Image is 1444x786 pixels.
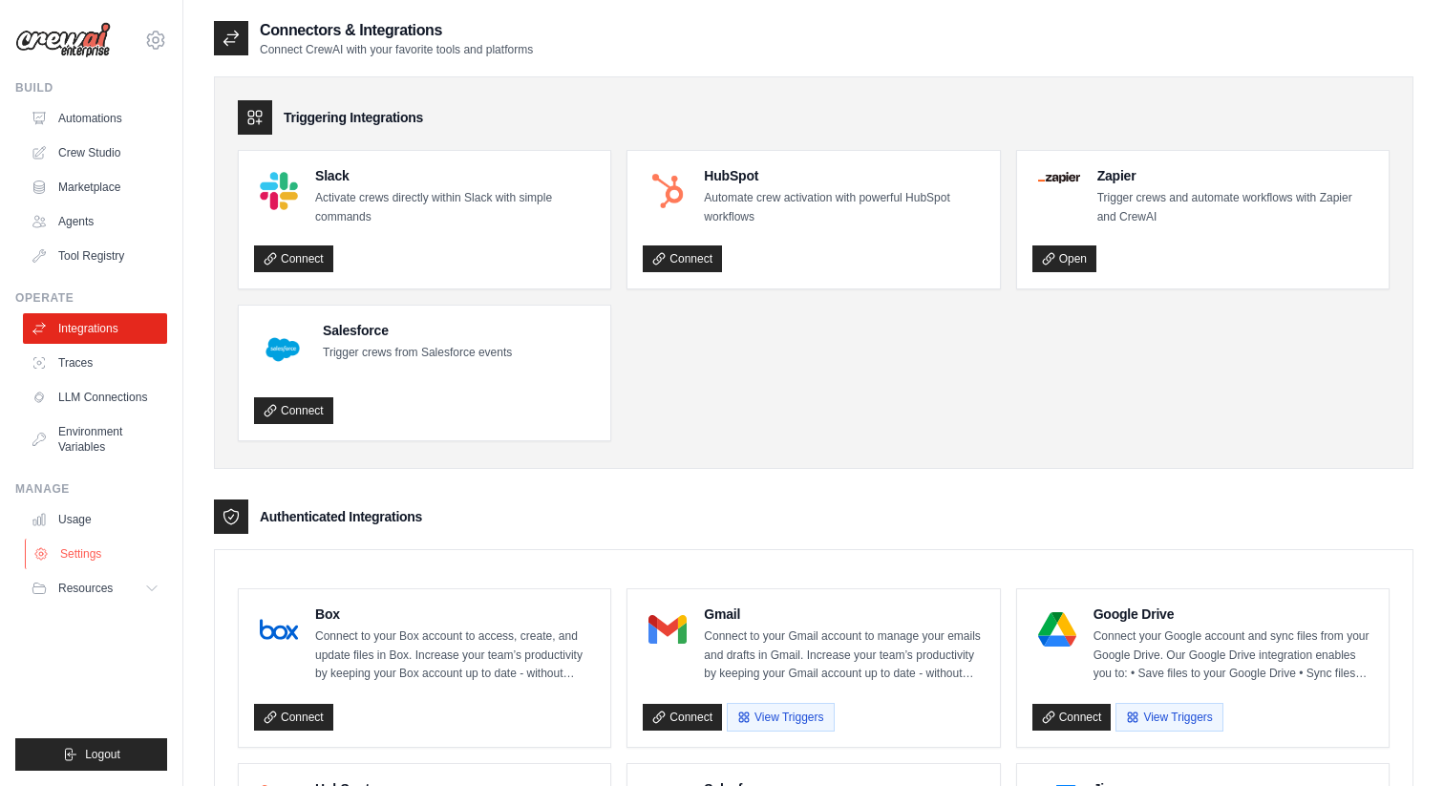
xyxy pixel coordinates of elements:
[23,103,167,134] a: Automations
[260,172,298,210] img: Slack Logo
[254,245,333,272] a: Connect
[23,172,167,202] a: Marketplace
[15,738,167,771] button: Logout
[1097,166,1373,185] h4: Zapier
[648,172,687,210] img: HubSpot Logo
[315,627,595,684] p: Connect to your Box account to access, create, and update files in Box. Increase your team’s prod...
[704,627,984,684] p: Connect to your Gmail account to manage your emails and drafts in Gmail. Increase your team’s pro...
[23,206,167,237] a: Agents
[23,138,167,168] a: Crew Studio
[23,313,167,344] a: Integrations
[254,397,333,424] a: Connect
[85,747,120,762] span: Logout
[23,241,167,271] a: Tool Registry
[315,189,595,226] p: Activate crews directly within Slack with simple commands
[323,344,512,363] p: Trigger crews from Salesforce events
[648,610,687,648] img: Gmail Logo
[704,166,984,185] h4: HubSpot
[23,416,167,462] a: Environment Variables
[1032,245,1096,272] a: Open
[1094,605,1373,624] h4: Google Drive
[260,19,533,42] h2: Connectors & Integrations
[315,605,595,624] h4: Box
[704,189,984,226] p: Automate crew activation with powerful HubSpot workflows
[1038,610,1076,648] img: Google Drive Logo
[1115,703,1222,732] button: View Triggers
[25,539,169,569] a: Settings
[15,22,111,58] img: Logo
[727,703,834,732] button: View Triggers
[323,321,512,340] h4: Salesforce
[704,605,984,624] h4: Gmail
[643,245,722,272] a: Connect
[23,348,167,378] a: Traces
[315,166,595,185] h4: Slack
[15,481,167,497] div: Manage
[23,382,167,413] a: LLM Connections
[1094,627,1373,684] p: Connect your Google account and sync files from your Google Drive. Our Google Drive integration e...
[23,573,167,604] button: Resources
[1032,704,1112,731] a: Connect
[23,504,167,535] a: Usage
[15,290,167,306] div: Operate
[15,80,167,96] div: Build
[284,108,423,127] h3: Triggering Integrations
[260,610,298,648] img: Box Logo
[260,42,533,57] p: Connect CrewAI with your favorite tools and platforms
[260,507,422,526] h3: Authenticated Integrations
[254,704,333,731] a: Connect
[1097,189,1373,226] p: Trigger crews and automate workflows with Zapier and CrewAI
[643,704,722,731] a: Connect
[1038,172,1080,183] img: Zapier Logo
[58,581,113,596] span: Resources
[260,327,306,372] img: Salesforce Logo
